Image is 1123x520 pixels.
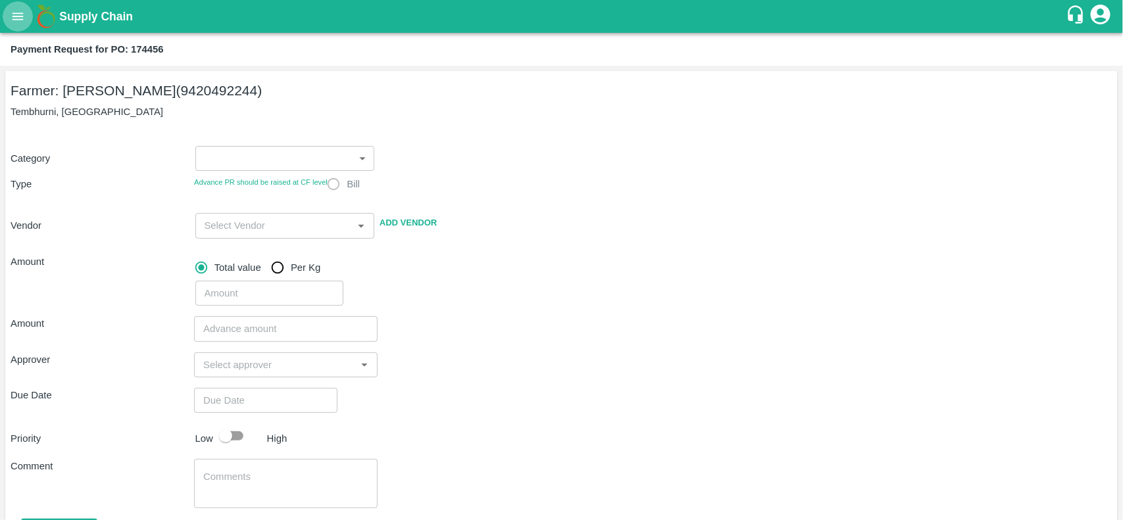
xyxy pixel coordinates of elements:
button: Open [356,356,373,373]
span: Advance PR should be raised at CF level [194,176,328,197]
p: Amount [11,316,194,331]
span: Total value [214,260,261,275]
p: High [267,431,287,446]
p: Vendor [11,218,190,233]
p: Tembhurni, [GEOGRAPHIC_DATA] [11,105,1112,119]
a: Supply Chain [59,7,1066,26]
span: Bill [347,177,360,191]
div: payment_amount_type [195,254,332,281]
p: Amount [11,254,190,269]
h5: Farmer: [PERSON_NAME] (9420492244) [11,82,1112,100]
p: Comment [11,459,194,473]
img: logo [33,3,59,30]
button: open drawer [3,1,33,32]
p: Due Date [11,388,194,402]
p: Category [11,151,190,166]
p: Approver [11,352,194,367]
p: Type [11,177,194,191]
button: Add Vendor [374,212,442,235]
input: Amount [195,281,344,306]
b: Supply Chain [59,10,133,23]
input: Choose date [194,388,328,413]
button: Open [353,217,370,234]
input: Advance amount [194,316,378,341]
input: Select approver [198,356,352,373]
b: Payment Request for PO: 174456 [11,44,164,55]
input: Select Vendor [199,217,332,234]
div: account of current user [1089,3,1112,30]
p: Priority [11,431,190,446]
span: Per Kg [291,260,320,275]
p: Low [195,431,213,446]
div: customer-support [1066,5,1089,28]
